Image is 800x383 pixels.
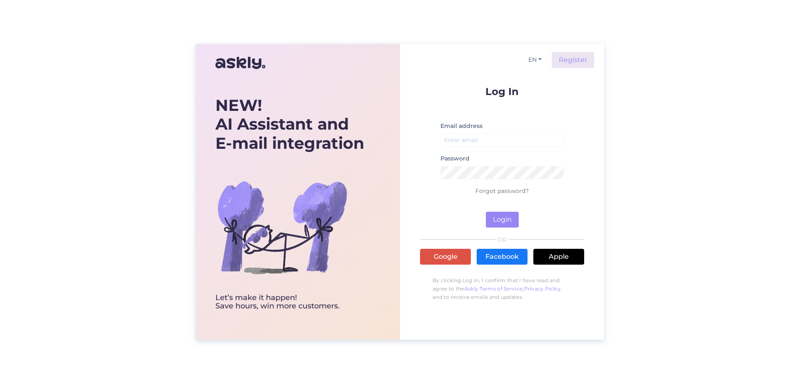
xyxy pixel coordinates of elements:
[475,187,529,195] a: Forgot password?
[215,95,262,115] b: NEW!
[440,154,470,163] label: Password
[215,294,364,310] div: Let’s make it happen! Save hours, win more customers.
[486,212,519,228] button: Login
[496,237,508,243] span: OR
[420,272,584,305] p: By clicking Log In, I confirm that I have read and agree to the , , and to receive emails and upd...
[420,249,471,265] a: Google
[215,53,265,73] img: Askly
[215,160,349,294] img: bg-askly
[525,54,545,66] button: EN
[440,122,482,130] label: Email address
[465,285,523,292] a: Askly Terms of Service
[215,96,364,153] div: AI Assistant and E-mail integration
[420,86,584,97] p: Log In
[552,52,594,68] a: Register
[440,134,564,147] input: Enter email
[533,249,584,265] a: Apple
[477,249,527,265] a: Facebook
[524,285,561,292] a: Privacy Policy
